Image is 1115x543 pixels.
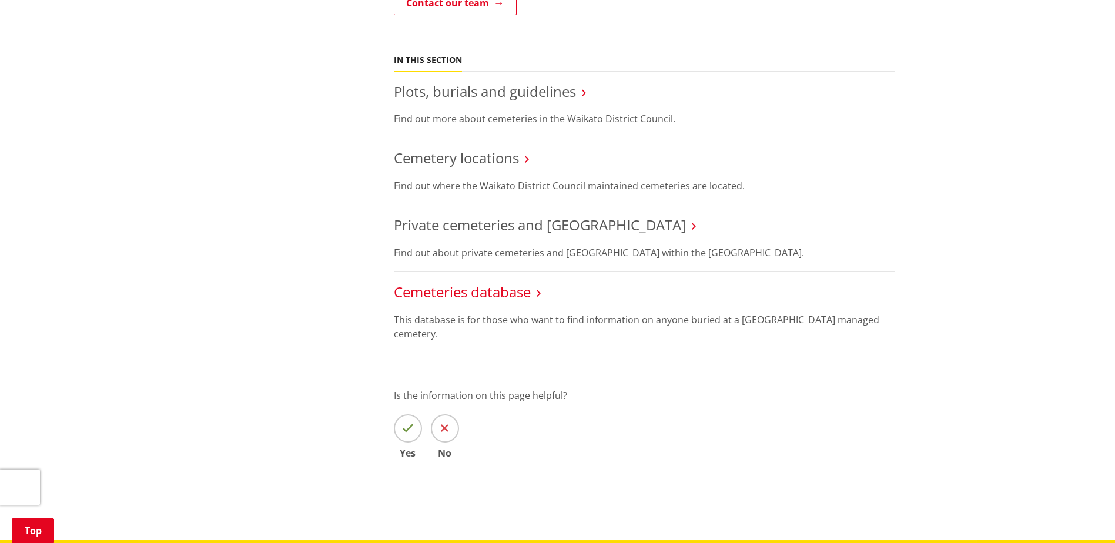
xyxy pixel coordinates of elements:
p: Find out where the Waikato District Council maintained cemeteries are located. [394,179,895,193]
p: Find out about private cemeteries and [GEOGRAPHIC_DATA] within the [GEOGRAPHIC_DATA]. [394,246,895,260]
span: Yes [394,448,422,458]
iframe: Messenger Launcher [1061,494,1103,536]
a: Top [12,518,54,543]
a: Cemeteries database [394,282,531,301]
p: Is the information on this page helpful? [394,388,895,403]
a: Private cemeteries and [GEOGRAPHIC_DATA] [394,215,686,234]
p: Find out more about cemeteries in the Waikato District Council. [394,112,895,126]
p: This database is for those who want to find information on anyone buried at a [GEOGRAPHIC_DATA] m... [394,313,895,341]
a: Plots, burials and guidelines [394,82,576,101]
a: Cemetery locations [394,148,519,167]
span: No [431,448,459,458]
h5: In this section [394,55,462,65]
